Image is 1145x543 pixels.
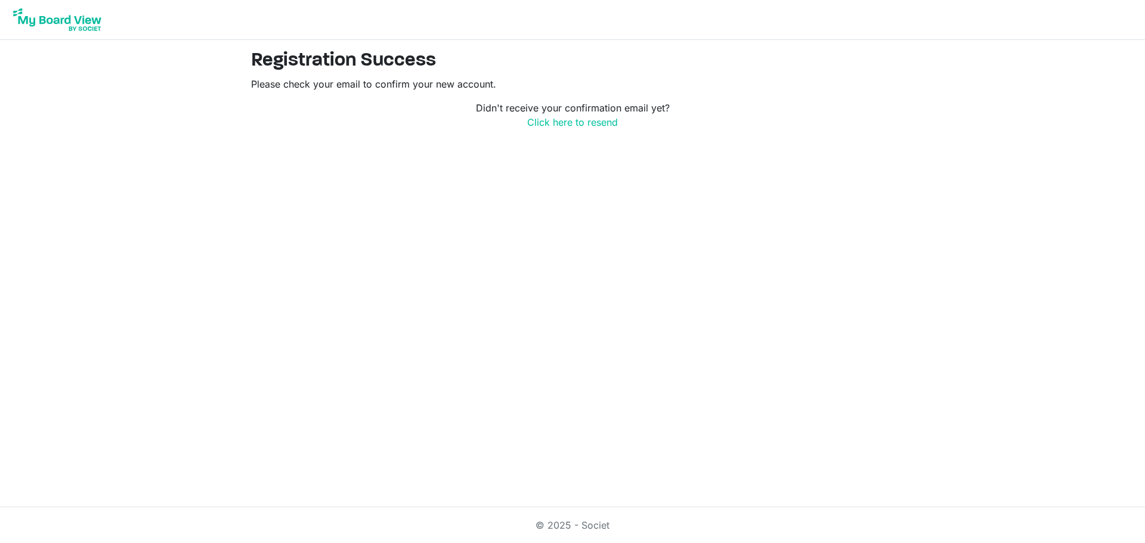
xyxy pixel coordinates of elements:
p: Please check your email to confirm your new account. [251,77,894,91]
img: My Board View Logo [10,5,105,35]
p: Didn't receive your confirmation email yet? [251,101,894,129]
a: © 2025 - Societ [536,519,609,531]
h2: Registration Success [251,49,894,72]
a: Click here to resend [527,116,618,128]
